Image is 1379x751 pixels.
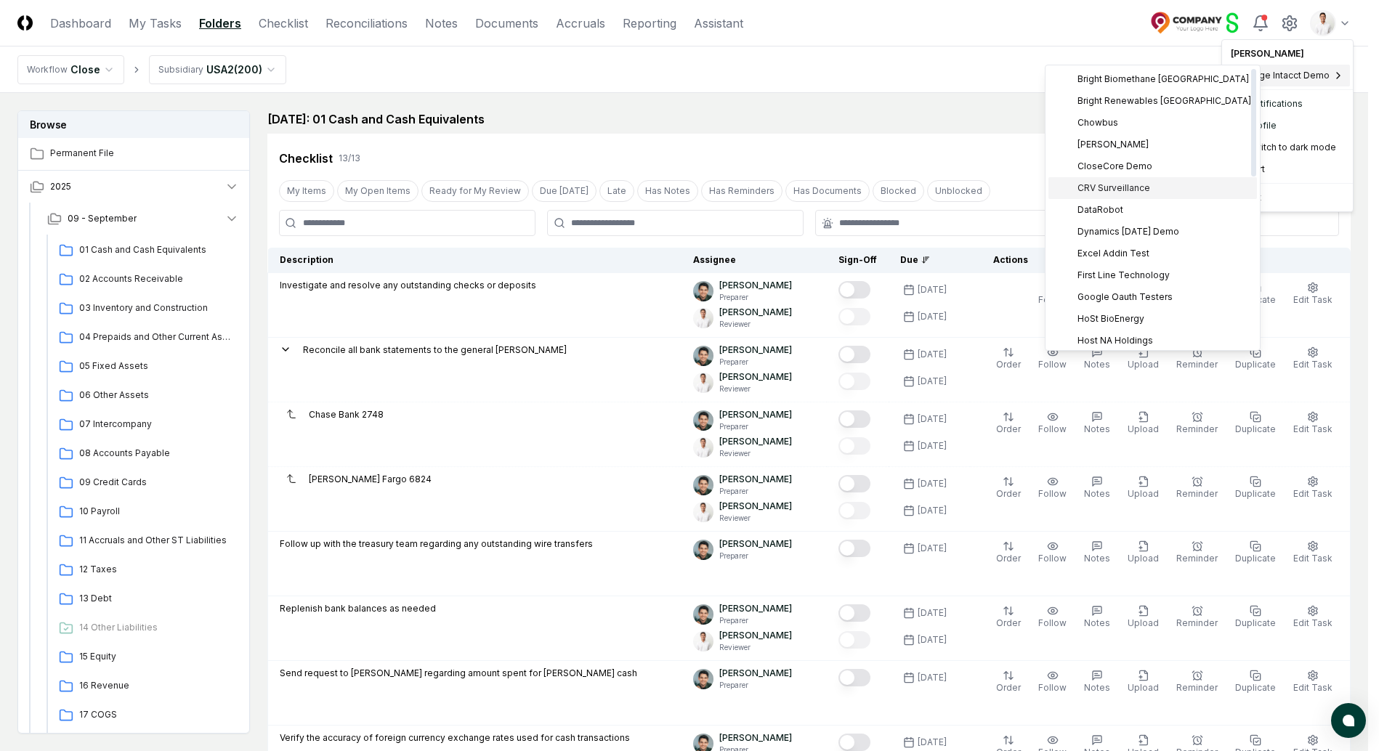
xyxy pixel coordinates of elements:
span: Dynamics [DATE] Demo [1077,225,1179,238]
span: CRV Surveillance [1077,182,1150,195]
a: Notifications [1225,93,1350,115]
div: Switch to dark mode [1225,137,1350,158]
span: Sage Intacct Demo [1248,69,1330,82]
span: DataRobot [1077,203,1123,216]
a: Profile [1225,115,1350,137]
span: Bright Biomethane [GEOGRAPHIC_DATA] [1077,73,1249,86]
span: Bright Renewables [GEOGRAPHIC_DATA] [1077,94,1251,107]
span: First Line Technology [1077,269,1170,282]
div: Logout [1225,187,1350,208]
span: HoSt BioEnergy [1077,312,1144,325]
div: Support [1225,158,1350,180]
span: Host NA Holdings [1077,334,1153,347]
span: Google Oauth Testers [1077,291,1173,304]
span: CloseCore Demo [1077,160,1152,173]
span: Excel Addin Test [1077,247,1149,260]
div: [PERSON_NAME] [1225,43,1350,65]
span: [PERSON_NAME] [1077,138,1149,151]
span: Chowbus [1077,116,1118,129]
